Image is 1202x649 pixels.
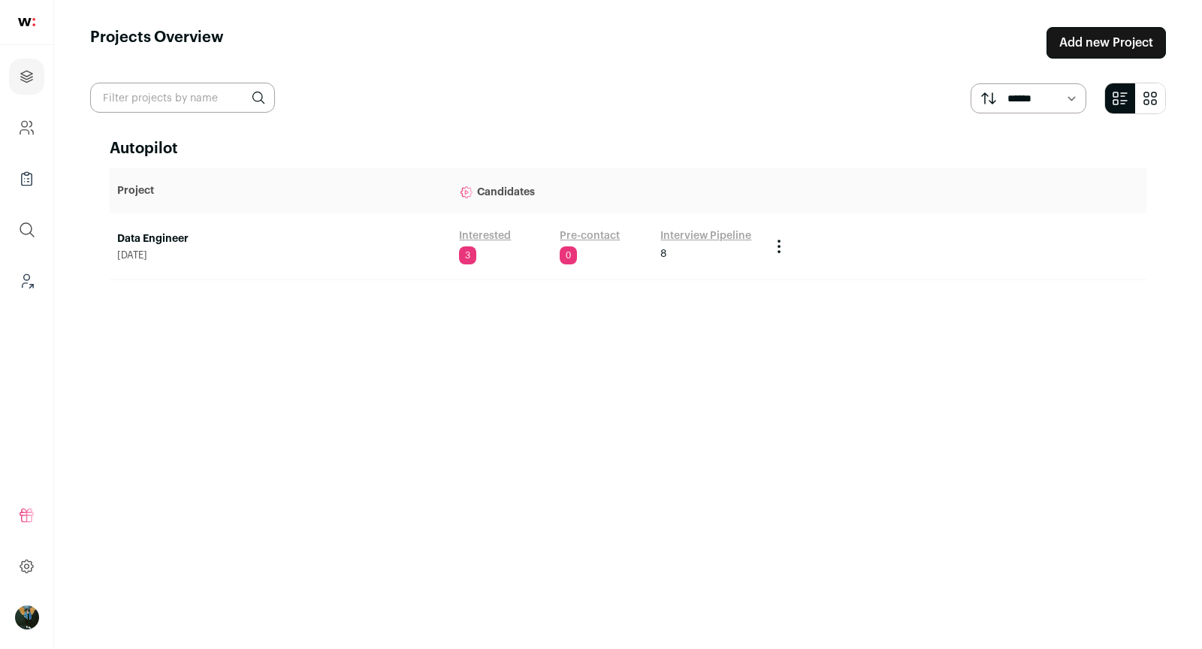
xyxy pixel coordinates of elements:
a: Data Engineer [117,231,444,246]
span: 3 [459,246,476,264]
a: Projects [9,59,44,95]
h2: Autopilot [110,138,1146,159]
button: Open dropdown [15,605,39,629]
p: Project [117,183,444,198]
a: Interested [459,228,511,243]
h1: Projects Overview [90,27,224,59]
img: 12031951-medium_jpg [15,605,39,629]
img: wellfound-shorthand-0d5821cbd27db2630d0214b213865d53afaa358527fdda9d0ea32b1df1b89c2c.svg [18,18,35,26]
span: [DATE] [117,249,444,261]
input: Filter projects by name [90,83,275,113]
span: 8 [660,246,666,261]
a: Add new Project [1046,27,1166,59]
button: Project Actions [770,237,788,255]
a: Interview Pipeline [660,228,751,243]
a: Company and ATS Settings [9,110,44,146]
a: Company Lists [9,161,44,197]
a: Pre-contact [560,228,620,243]
p: Candidates [459,176,755,206]
span: 0 [560,246,577,264]
a: Leads (Backoffice) [9,263,44,299]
